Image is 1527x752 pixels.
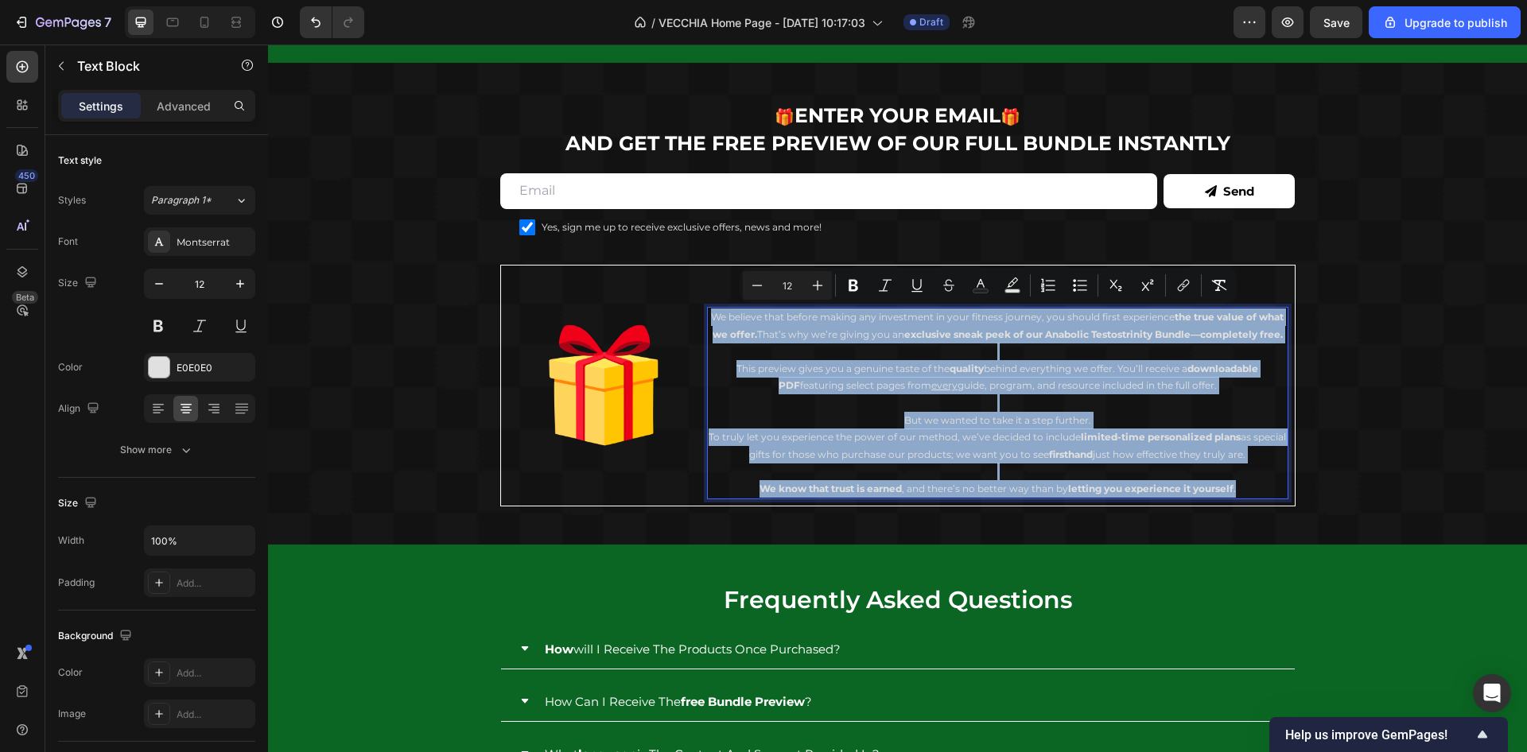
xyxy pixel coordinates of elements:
span: 🎁 [507,63,526,82]
div: Open Intercom Messenger [1473,674,1511,712]
button: Save [1310,6,1362,38]
p: will i receive the products once purchased? [277,594,573,615]
iframe: Design area [268,45,1527,752]
input: Yes, sign me up to receive exclusive offers, news and more! [251,175,267,191]
div: Background [58,626,135,647]
img: gempages_558712889062458270-55bb44c3-6a35-49e2-a060-23fa82dcc90c.png [273,277,398,403]
div: Add... [177,666,251,680]
strong: quality [682,318,716,330]
strong: free bundle preview [413,649,537,665]
span: Paragraph 1* [151,193,212,207]
div: Styles [58,193,86,207]
div: Add... [177,576,251,591]
p: But we wanted to take it a step further. [441,367,1019,385]
strong: limited-time personalized plans [813,386,973,398]
p: We believe that before making any investment in your fitness journey, you should first experience... [441,264,1019,298]
div: Rich Text Editor. Editing area: main [439,262,1020,455]
div: Font [58,235,78,249]
p: Advanced [157,98,211,114]
div: Width [58,533,84,548]
div: E0E0E0 [177,361,251,375]
strong: firsthand [781,404,825,416]
strong: language [310,702,369,717]
div: Show more [120,442,194,458]
h2: why these exclusive gifts [439,227,1020,257]
div: Image [58,707,86,721]
span: Yes, sign me up to receive exclusive offers, news and more! [267,174,1008,192]
strong: letting you experience it yourself [800,438,966,450]
span: VECCHIA Home Page - [DATE] 10:17:03 [659,14,865,31]
div: Padding [58,576,95,590]
input: Auto [145,526,254,555]
div: Text style [58,153,102,168]
button: Show survey - Help us improve GemPages! [1285,725,1492,744]
strong: exclusive sneak peek of our Anabolic Testostrinity Bundle—completely free. [636,284,1015,296]
div: Size [58,493,100,514]
strong: the true value of what we offer. [445,266,1016,296]
button: Paragraph 1* [144,186,255,215]
div: Beta [12,291,38,304]
div: Send [955,136,986,157]
span: 🎁 [732,63,752,82]
button: Send [896,130,1027,164]
p: how can i receive the ? [277,646,544,668]
strong: We know that trust is earned [492,438,634,450]
u: every [663,335,690,347]
div: Montserrat [177,235,251,250]
div: 450 [15,169,38,182]
h2: frequently asked questions [232,538,1028,572]
p: 7 [104,13,111,32]
div: Align [58,398,103,420]
span: / [651,14,655,31]
span: Help us improve GemPages! [1285,727,1473,742]
button: Show more [58,436,255,464]
div: Upgrade to publish [1382,14,1507,31]
p: Settings [79,98,123,114]
p: Text Block [77,56,212,76]
button: Upgrade to publish [1369,6,1521,38]
input: Email [232,129,890,165]
div: Undo/Redo [300,6,364,38]
p: This preview gives you a genuine taste of the behind everything we offer. You’ll receive a featur... [441,316,1019,350]
p: , and there’s no better way than by . [441,436,1019,453]
span: Draft [919,15,943,29]
div: Size [58,273,100,294]
p: To truly let you experience the power of our method, we’ve decided to include as special gifts fo... [441,384,1019,418]
div: Add... [177,707,251,722]
div: Color [58,360,83,374]
p: what is the content and support provided in? [277,699,612,720]
strong: how [277,597,305,612]
div: Color [58,665,83,680]
div: Editor contextual toolbar [740,268,1237,303]
span: Save [1323,16,1350,29]
button: 7 [6,6,119,38]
